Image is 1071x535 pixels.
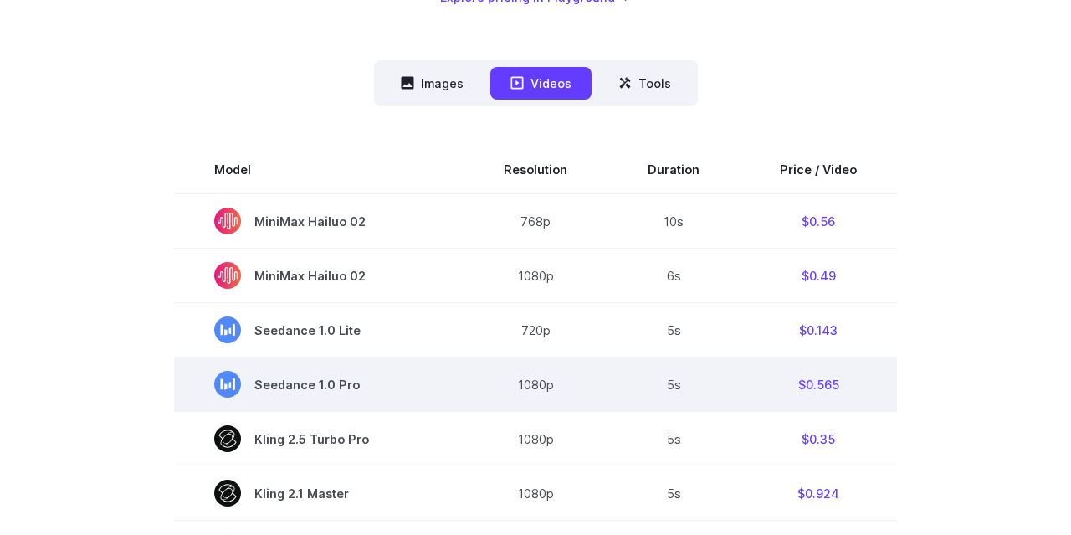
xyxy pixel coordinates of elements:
[464,249,607,303] td: 1080p
[607,358,740,412] td: 5s
[607,466,740,521] td: 5s
[740,466,897,521] td: $0.924
[214,480,423,507] span: Kling 2.1 Master
[464,358,607,412] td: 1080p
[740,303,897,358] td: $0.143
[464,147,607,193] th: Resolution
[740,249,897,303] td: $0.49
[740,412,897,466] td: $0.35
[214,208,423,234] span: MiniMax Hailuo 02
[740,147,897,193] th: Price / Video
[607,249,740,303] td: 6s
[174,147,464,193] th: Model
[490,67,592,100] button: Videos
[740,358,897,412] td: $0.565
[607,303,740,358] td: 5s
[464,303,607,358] td: 720p
[214,371,423,398] span: Seedance 1.0 Pro
[214,425,423,452] span: Kling 2.5 Turbo Pro
[607,193,740,249] td: 10s
[598,67,691,100] button: Tools
[464,412,607,466] td: 1080p
[607,412,740,466] td: 5s
[381,67,484,100] button: Images
[607,147,740,193] th: Duration
[214,262,423,289] span: MiniMax Hailuo 02
[740,193,897,249] td: $0.56
[214,316,423,343] span: Seedance 1.0 Lite
[464,466,607,521] td: 1080p
[464,193,607,249] td: 768p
